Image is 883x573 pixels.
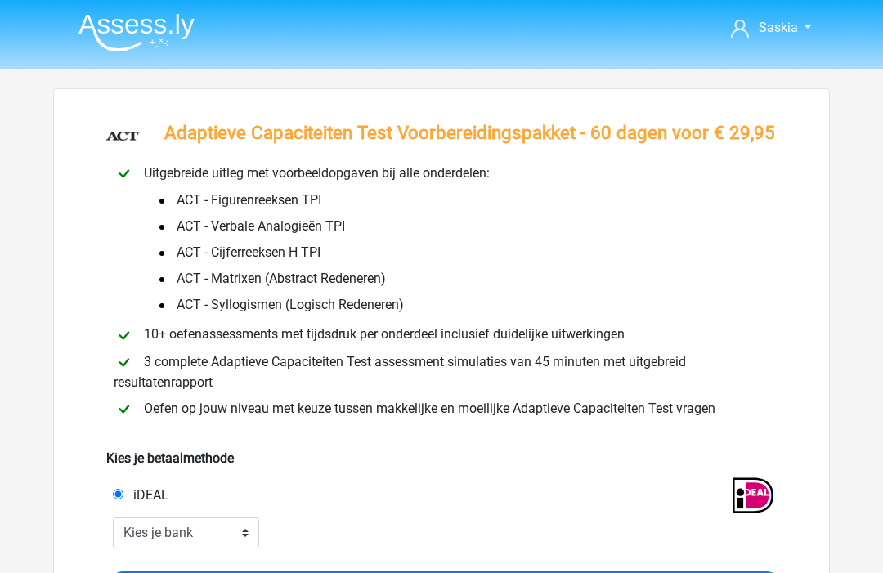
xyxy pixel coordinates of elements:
[127,487,168,503] span: iDEAL
[157,217,345,236] span: ACT - Verbale Analogieën TPI
[106,132,140,141] img: ACT
[114,163,134,184] img: checkmark
[137,326,631,342] span: 10+ oefenassessments met tijdsdruk per onderdeel inclusief duidelijke uitwerkingen
[724,18,818,38] a: Saskia
[137,165,496,181] span: Uitgebreide uitleg met voorbeeldopgaven bij alle onderdelen:
[114,399,134,419] img: checkmark
[114,352,134,373] img: checkmark
[164,122,775,144] h3: Adaptieve Capaciteiten Test Voorbereidingspakket - 60 dagen voor € 29,95
[157,295,404,315] span: ACT - Syllogismen (Logisch Redeneren)
[78,13,195,51] img: Assessly
[157,269,386,289] span: ACT - Matrixen (Abstract Redeneren)
[114,325,134,346] img: checkmark
[759,20,798,35] span: Saskia
[157,243,320,262] span: ACT - Cijferreeksen H TPI
[106,450,234,466] b: Kies je betaalmethode
[114,354,686,390] span: 3 complete Adaptieve Capaciteiten Test assessment simulaties van 45 minuten met uitgebreid result...
[157,190,321,210] span: ACT - Figurenreeksen TPI
[137,401,722,416] span: Oefen op jouw niveau met keuze tussen makkelijke en moeilijke Adaptieve Capaciteiten Test vragen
